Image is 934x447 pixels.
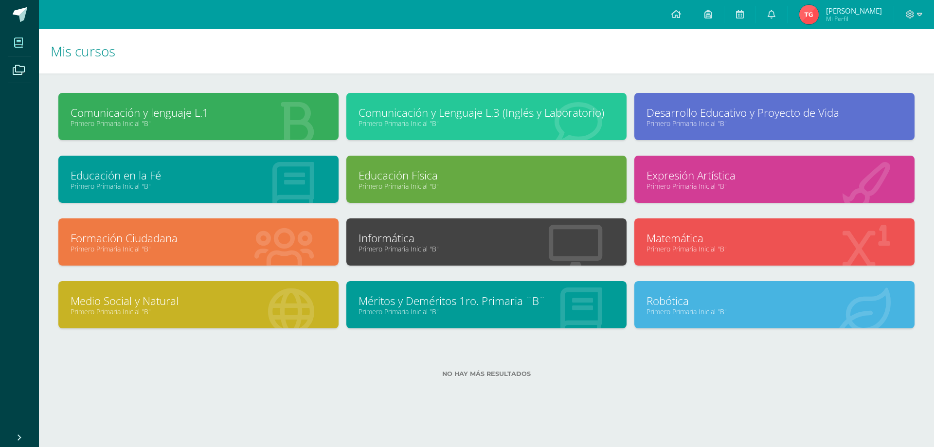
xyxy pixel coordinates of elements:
[71,119,326,128] a: Primero Primaria Inicial "B"
[359,293,614,308] a: Méritos y Deméritos 1ro. Primaria ¨B¨
[359,244,614,253] a: Primero Primaria Inicial "B"
[71,307,326,316] a: Primero Primaria Inicial "B"
[71,181,326,191] a: Primero Primaria Inicial "B"
[647,307,902,316] a: Primero Primaria Inicial "B"
[71,231,326,246] a: Formación Ciudadana
[647,168,902,183] a: Expresión Artística
[647,181,902,191] a: Primero Primaria Inicial "B"
[826,15,882,23] span: Mi Perfil
[826,6,882,16] span: [PERSON_NAME]
[359,105,614,120] a: Comunicación y Lenguaje L.3 (Inglés y Laboratorio)
[71,105,326,120] a: Comunicación y lenguaje L.1
[359,307,614,316] a: Primero Primaria Inicial "B"
[359,181,614,191] a: Primero Primaria Inicial "B"
[647,244,902,253] a: Primero Primaria Inicial "B"
[359,231,614,246] a: Informática
[647,119,902,128] a: Primero Primaria Inicial "B"
[799,5,819,24] img: dbfb2bfd360794ed3a8c9f7324ad2826.png
[58,370,915,377] label: No hay más resultados
[359,168,614,183] a: Educación Física
[647,293,902,308] a: Robótica
[51,42,115,60] span: Mis cursos
[71,168,326,183] a: Educación en la Fé
[71,293,326,308] a: Medio Social y Natural
[71,244,326,253] a: Primero Primaria Inicial "B"
[647,231,902,246] a: Matemática
[647,105,902,120] a: Desarrollo Educativo y Proyecto de Vida
[359,119,614,128] a: Primero Primaria Inicial "B"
